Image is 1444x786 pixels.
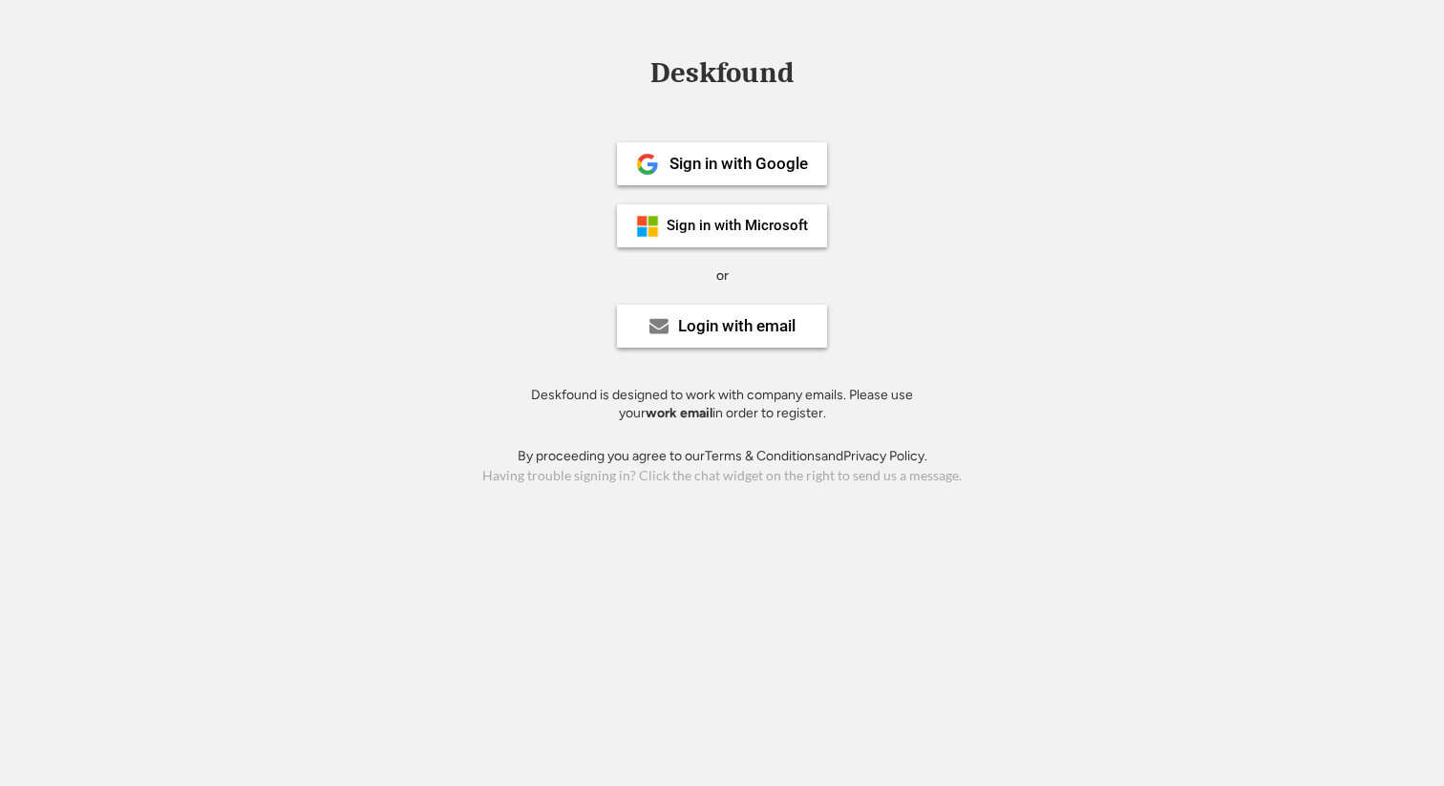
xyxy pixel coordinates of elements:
div: By proceeding you agree to our and [518,447,927,466]
div: or [716,266,729,286]
div: Deskfound [641,58,803,88]
img: ms-symbollockup_mssymbol_19.png [636,215,659,238]
div: Sign in with Google [669,156,808,172]
div: Sign in with Microsoft [667,219,808,233]
div: Login with email [678,318,796,334]
div: Deskfound is designed to work with company emails. Please use your in order to register. [507,386,937,423]
a: Privacy Policy. [843,448,927,464]
img: 1024px-Google__G__Logo.svg.png [636,153,659,176]
strong: work email [646,405,712,421]
a: Terms & Conditions [705,448,821,464]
